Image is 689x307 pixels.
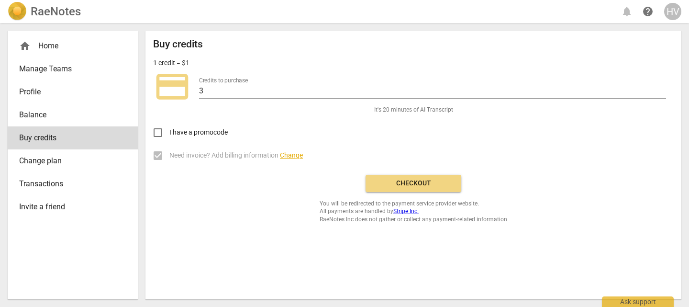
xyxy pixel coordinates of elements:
span: Change plan [19,155,119,167]
a: Invite a friend [8,195,138,218]
a: Buy credits [8,126,138,149]
div: Home [8,34,138,57]
span: Manage Teams [19,63,119,75]
div: Ask support [602,296,674,307]
a: Stripe Inc. [393,208,419,215]
h2: RaeNotes [31,5,81,18]
a: LogoRaeNotes [8,2,81,21]
a: Transactions [8,172,138,195]
button: HV [664,3,681,20]
a: Manage Teams [8,57,138,80]
a: Balance [8,103,138,126]
a: Help [639,3,656,20]
span: credit_card [153,68,191,106]
span: Profile [19,86,119,98]
button: Checkout [366,175,461,192]
a: Profile [8,80,138,103]
img: Logo [8,2,27,21]
label: Credits to purchase [199,78,248,83]
div: Home [19,40,119,52]
span: I have a promocode [169,127,228,137]
span: Need invoice? Add billing information [169,150,303,160]
span: Buy credits [19,132,119,144]
span: home [19,40,31,52]
span: Transactions [19,178,119,190]
p: 1 credit = $1 [153,58,189,68]
h2: Buy credits [153,38,203,50]
span: You will be redirected to the payment service provider website. All payments are handled by RaeNo... [320,200,507,224]
span: Checkout [373,179,454,188]
span: Invite a friend [19,201,119,213]
span: help [642,6,654,17]
span: It's 20 minutes of AI Transcript [374,106,453,114]
span: Change [280,151,303,159]
span: Balance [19,109,119,121]
a: Change plan [8,149,138,172]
